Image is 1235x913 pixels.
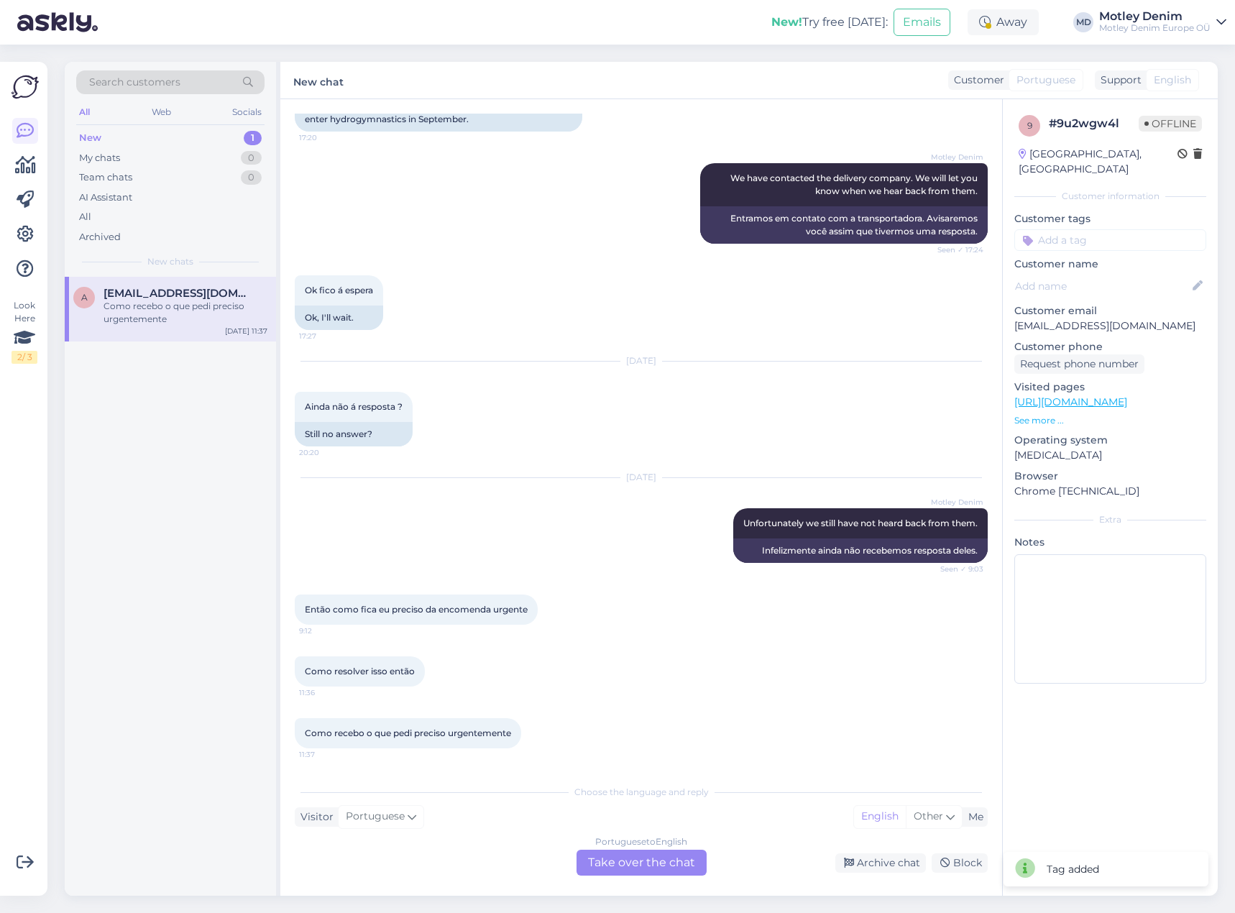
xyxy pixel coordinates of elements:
[835,853,926,873] div: Archive chat
[1019,147,1177,177] div: [GEOGRAPHIC_DATA], [GEOGRAPHIC_DATA]
[104,300,267,326] div: Como recebo o que pedi preciso urgentemente
[346,809,405,825] span: Portuguese
[1099,11,1211,22] div: Motley Denim
[1014,535,1206,550] p: Notes
[1014,303,1206,318] p: Customer email
[730,173,980,196] span: We have contacted the delivery company. We will let you know when we hear back from them.
[295,809,334,825] div: Visitor
[733,538,988,563] div: Infelizmente ainda não recebemos resposta deles.
[241,151,262,165] div: 0
[1014,395,1127,408] a: [URL][DOMAIN_NAME]
[76,103,93,121] div: All
[1139,116,1202,132] span: Offline
[1014,257,1206,272] p: Customer name
[79,131,101,145] div: New
[293,70,344,90] label: New chat
[305,285,373,295] span: Ok fico á espera
[1014,211,1206,226] p: Customer tags
[948,73,1004,88] div: Customer
[299,687,353,698] span: 11:36
[1014,380,1206,395] p: Visited pages
[929,244,983,255] span: Seen ✓ 17:24
[295,471,988,484] div: [DATE]
[1014,190,1206,203] div: Customer information
[771,14,888,31] div: Try free [DATE]:
[229,103,265,121] div: Socials
[147,255,193,268] span: New chats
[244,131,262,145] div: 1
[12,299,37,364] div: Look Here
[299,331,353,341] span: 17:27
[1073,12,1093,32] div: MD
[12,73,39,101] img: Askly Logo
[1095,73,1142,88] div: Support
[299,447,353,458] span: 20:20
[1014,484,1206,499] p: Chrome [TECHNICAL_ID]
[1014,433,1206,448] p: Operating system
[1014,339,1206,354] p: Customer phone
[743,518,978,528] span: Unfortunately we still have not heard back from them.
[968,9,1039,35] div: Away
[854,806,906,827] div: English
[79,230,121,244] div: Archived
[225,326,267,336] div: [DATE] 11:37
[1027,120,1032,131] span: 9
[12,351,37,364] div: 2 / 3
[305,666,415,676] span: Como resolver isso então
[299,625,353,636] span: 9:12
[1014,414,1206,427] p: See more ...
[299,132,353,143] span: 17:20
[894,9,950,36] button: Emails
[241,170,262,185] div: 0
[1014,318,1206,334] p: [EMAIL_ADDRESS][DOMAIN_NAME]
[79,151,120,165] div: My chats
[305,401,403,412] span: Ainda não á resposta ?
[299,749,353,760] span: 11:37
[295,306,383,330] div: Ok, I'll wait.
[1014,513,1206,526] div: Extra
[81,292,88,303] span: a
[929,497,983,508] span: Motley Denim
[79,170,132,185] div: Team chats
[305,728,511,738] span: Como recebo o que pedi preciso urgentemente
[295,422,413,446] div: Still no answer?
[914,809,943,822] span: Other
[1014,448,1206,463] p: [MEDICAL_DATA]
[149,103,174,121] div: Web
[1099,22,1211,34] div: Motley Denim Europe OÜ
[1016,73,1075,88] span: Portuguese
[771,15,802,29] b: New!
[929,564,983,574] span: Seen ✓ 9:03
[932,853,988,873] div: Block
[700,206,988,244] div: Entramos em contato com a transportadora. Avisaremos você assim que tivermos uma resposta.
[929,152,983,162] span: Motley Denim
[963,809,983,825] div: Me
[1014,469,1206,484] p: Browser
[577,850,707,876] div: Take over the chat
[595,835,687,848] div: Portuguese to English
[295,786,988,799] div: Choose the language and reply
[89,75,180,90] span: Search customers
[79,191,132,205] div: AI Assistant
[1015,278,1190,294] input: Add name
[305,604,528,615] span: Então como fica eu preciso da encomenda urgente
[1154,73,1191,88] span: English
[1099,11,1226,34] a: Motley DenimMotley Denim Europe OÜ
[1049,115,1139,132] div: # 9u2wgw4l
[104,287,253,300] span: armandobatalha8@gmail.com
[79,210,91,224] div: All
[295,354,988,367] div: [DATE]
[1047,862,1099,877] div: Tag added
[1014,229,1206,251] input: Add a tag
[1014,354,1144,374] div: Request phone number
